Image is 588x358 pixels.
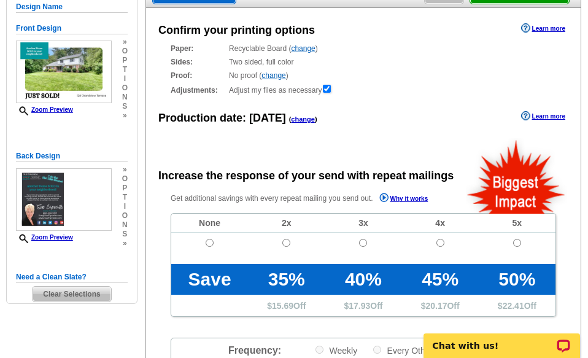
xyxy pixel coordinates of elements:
[171,43,225,54] strong: Paper:
[122,184,128,193] span: p
[122,111,128,120] span: »
[325,295,401,316] td: $ Off
[503,301,524,311] span: 22.41
[171,56,556,68] div: Two sided, full color
[16,41,112,104] img: small-thumb.jpg
[521,23,565,33] a: Learn more
[158,110,317,126] div: Production date:
[122,202,128,211] span: i
[171,214,248,233] td: None
[171,192,454,206] p: Get additional savings with every repeat mailing you send out.
[122,193,128,202] span: t
[372,344,457,356] label: Every Other Week
[248,264,325,295] td: 35%
[521,111,565,121] a: Learn more
[16,1,128,13] h5: Design Name
[158,168,454,184] div: Increase the response of your send with repeat mailings
[479,214,555,233] td: 5x
[315,346,323,354] input: Weekly
[33,287,110,302] span: Clear Selections
[122,65,128,74] span: t
[291,115,315,123] a: change
[349,301,370,311] span: 17.93
[171,43,556,54] div: Recyclable Board ( )
[122,37,128,47] span: »
[379,193,428,206] a: Why it works
[122,47,128,56] span: o
[171,70,556,81] div: No proof ( )
[122,84,128,93] span: o
[171,264,248,295] td: Save
[122,174,128,184] span: o
[122,56,128,65] span: p
[249,112,286,124] span: [DATE]
[171,56,225,68] strong: Sides:
[122,220,128,230] span: n
[171,84,556,96] div: Adjust my files as necessary
[122,74,128,84] span: i
[272,301,293,311] span: 15.69
[289,115,317,123] span: ( )
[402,264,479,295] td: 45%
[16,150,128,162] h5: Back Design
[122,239,128,248] span: »
[16,234,73,241] a: Zoom Preview
[122,165,128,174] span: »
[479,295,555,316] td: $ Off
[16,168,112,232] img: small-thumb.jpg
[16,23,128,34] h5: Front Design
[122,230,128,239] span: s
[466,138,567,214] img: biggestImpact.png
[158,22,315,39] div: Confirm your printing options
[171,85,225,96] strong: Adjustments:
[325,264,401,295] td: 40%
[261,71,285,80] a: change
[122,102,128,111] span: s
[402,214,479,233] td: 4x
[16,106,73,113] a: Zoom Preview
[248,214,325,233] td: 2x
[122,93,128,102] span: n
[171,70,225,81] strong: Proof:
[291,44,315,53] a: change
[16,271,128,283] h5: Need a Clean Slate?
[402,295,479,316] td: $ Off
[228,345,281,356] span: Frequency:
[314,344,358,356] label: Weekly
[373,346,381,354] input: Every Other Week
[122,211,128,220] span: o
[479,264,555,295] td: 50%
[248,295,325,316] td: $ Off
[416,319,588,358] iframe: LiveChat chat widget
[425,301,447,311] span: 20.17
[325,214,401,233] td: 3x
